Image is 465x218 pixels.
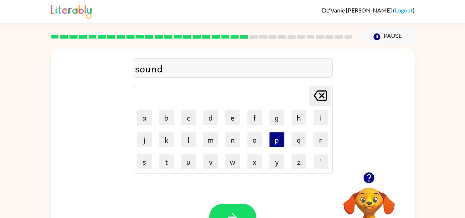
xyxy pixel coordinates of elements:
[269,110,284,125] button: g
[269,132,284,147] button: p
[159,132,174,147] button: k
[269,154,284,169] button: y
[181,132,196,147] button: l
[203,132,218,147] button: m
[314,132,328,147] button: r
[135,61,330,76] div: sound
[203,110,218,125] button: d
[322,7,393,14] span: De'Vanie [PERSON_NAME]
[291,132,306,147] button: q
[181,154,196,169] button: u
[159,110,174,125] button: b
[225,110,240,125] button: e
[395,7,413,14] a: Logout
[361,28,415,45] button: Pause
[51,3,92,19] img: Literably
[137,132,152,147] button: j
[314,154,328,169] button: '
[291,110,306,125] button: h
[314,110,328,125] button: i
[203,154,218,169] button: v
[137,110,152,125] button: a
[181,110,196,125] button: c
[322,7,415,14] div: ( )
[225,132,240,147] button: n
[247,132,262,147] button: o
[247,154,262,169] button: x
[225,154,240,169] button: w
[291,154,306,169] button: z
[137,154,152,169] button: s
[247,110,262,125] button: f
[159,154,174,169] button: t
